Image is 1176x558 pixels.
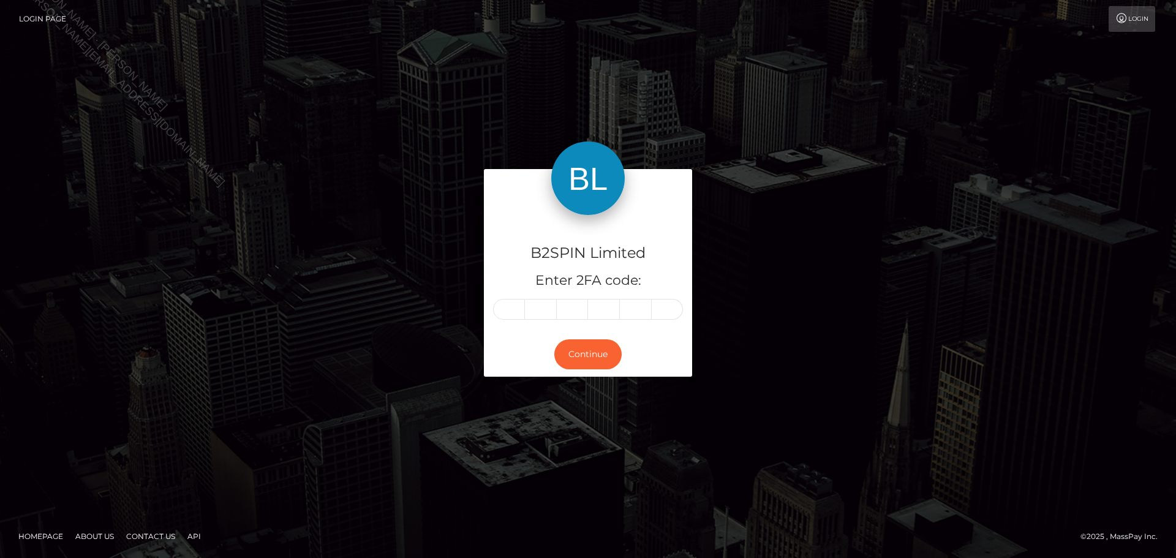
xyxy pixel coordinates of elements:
[1109,6,1155,32] a: Login
[13,527,68,546] a: Homepage
[19,6,66,32] a: Login Page
[554,339,622,369] button: Continue
[493,271,683,290] h5: Enter 2FA code:
[1080,530,1167,543] div: © 2025 , MassPay Inc.
[493,243,683,264] h4: B2SPIN Limited
[121,527,180,546] a: Contact Us
[70,527,119,546] a: About Us
[551,141,625,215] img: B2SPIN Limited
[183,527,206,546] a: API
